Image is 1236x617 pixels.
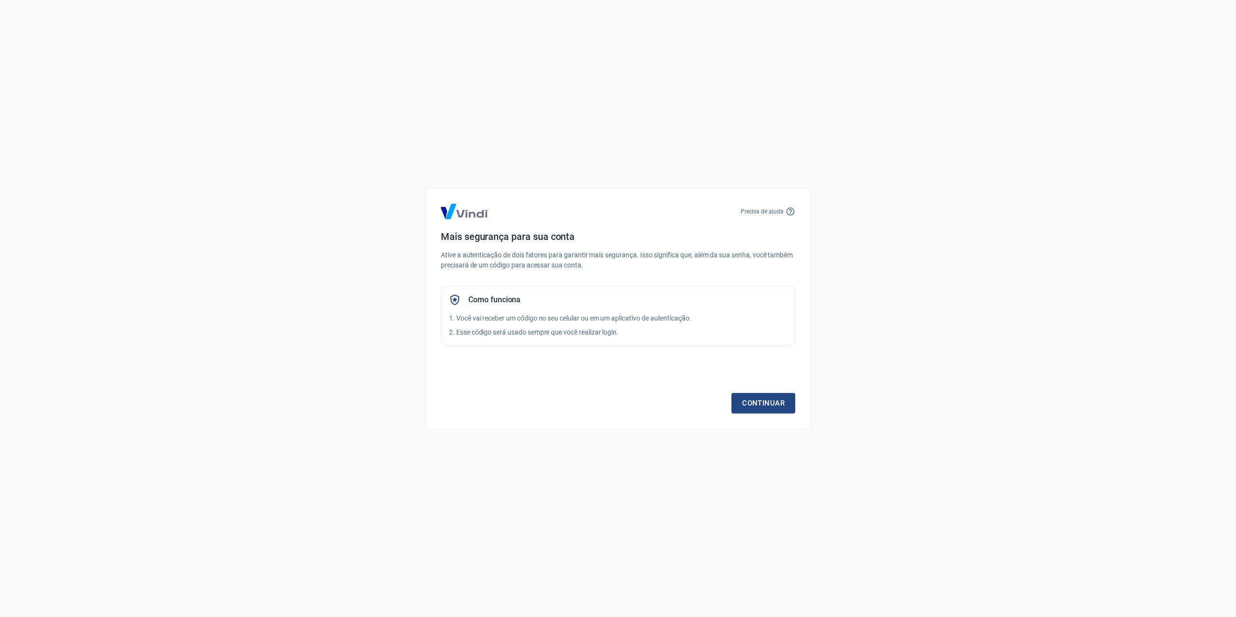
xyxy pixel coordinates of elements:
[441,204,487,219] img: Logo Vind
[449,327,787,337] p: 2. Esse código será usado sempre que você realizar login.
[741,207,784,216] p: Precisa de ajuda
[449,313,787,323] p: 1. Você vai receber um código no seu celular ou em um aplicativo de autenticação.
[468,295,520,305] h5: Como funciona
[441,250,795,270] p: Ative a autenticação de dois fatores para garantir mais segurança. Isso significa que, além da su...
[731,393,795,413] a: Continuar
[441,231,795,242] h4: Mais segurança para sua conta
